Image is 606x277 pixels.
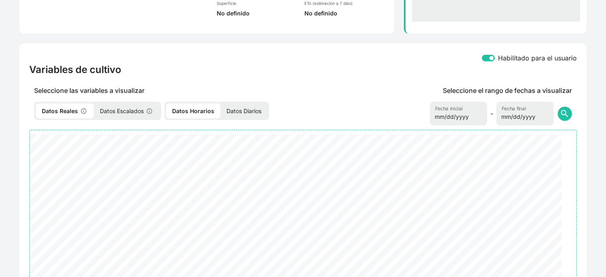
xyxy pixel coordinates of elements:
p: Datos Diarios [220,103,267,118]
p: No definido [304,9,388,17]
p: ETo (estimación a 7 días) [304,0,388,6]
p: Seleccione el rango de fechas a visualizar [443,86,572,95]
h4: Variables de cultivo [29,64,121,76]
p: Superficie [217,0,295,6]
p: Seleccione las variables a visualizar [29,86,345,95]
p: Datos Reales [36,103,94,118]
span: search [560,109,569,118]
p: Datos Horarios [166,103,220,118]
label: Habilitado para el usuario [498,53,577,63]
span: - [490,109,493,118]
p: Datos Escalados [94,103,160,118]
button: search [558,107,572,121]
p: No definido [217,9,295,17]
